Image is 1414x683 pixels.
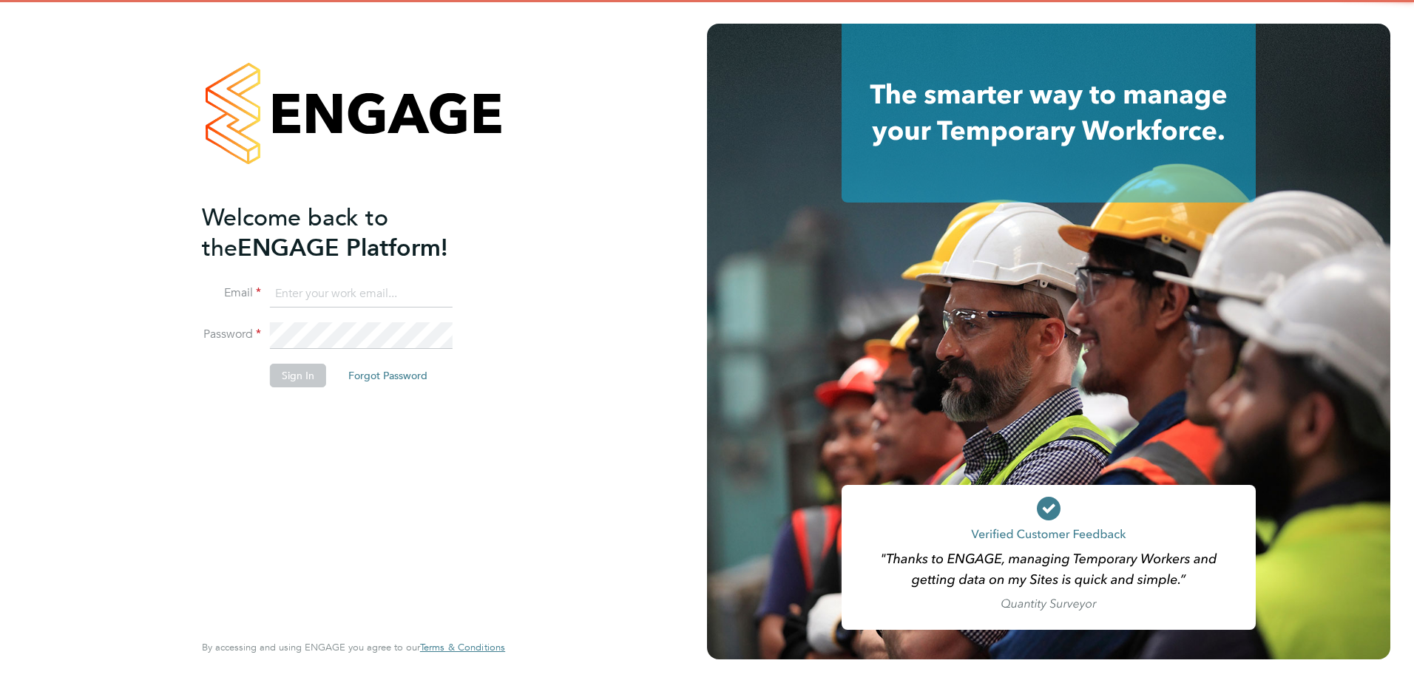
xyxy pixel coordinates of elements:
[202,203,490,263] h2: ENGAGE Platform!
[202,327,261,342] label: Password
[270,281,453,307] input: Enter your work email...
[270,364,326,387] button: Sign In
[420,641,505,653] span: Terms & Conditions
[420,642,505,653] a: Terms & Conditions
[202,641,505,653] span: By accessing and using ENGAGE you agree to our
[336,364,439,387] button: Forgot Password
[202,203,388,262] span: Welcome back to the
[202,285,261,301] label: Email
